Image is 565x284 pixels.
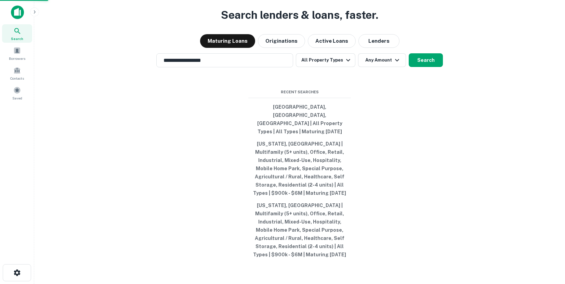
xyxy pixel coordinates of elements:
button: Any Amount [358,53,406,67]
button: All Property Types [296,53,355,67]
h3: Search lenders & loans, faster. [221,7,378,23]
button: [US_STATE], [GEOGRAPHIC_DATA] | Multifamily (5+ units), Office, Retail, Industrial, Mixed-Use, Ho... [248,138,351,199]
a: Search [2,24,32,43]
a: Saved [2,84,32,102]
span: Recent Searches [248,89,351,95]
a: Borrowers [2,44,32,63]
button: Originations [258,34,305,48]
button: Lenders [358,34,399,48]
span: Search [11,36,23,41]
button: Maturing Loans [200,34,255,48]
img: capitalize-icon.png [11,5,24,19]
span: Contacts [10,76,24,81]
iframe: Chat Widget [531,229,565,262]
button: Search [409,53,443,67]
span: Saved [12,95,22,101]
span: Borrowers [9,56,25,61]
a: Contacts [2,64,32,82]
button: [US_STATE], [GEOGRAPHIC_DATA] | Multifamily (5+ units), Office, Retail, Industrial, Mixed-Use, Ho... [248,199,351,261]
button: Active Loans [308,34,356,48]
button: [GEOGRAPHIC_DATA], [GEOGRAPHIC_DATA], [GEOGRAPHIC_DATA] | All Property Types | All Types | Maturi... [248,101,351,138]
